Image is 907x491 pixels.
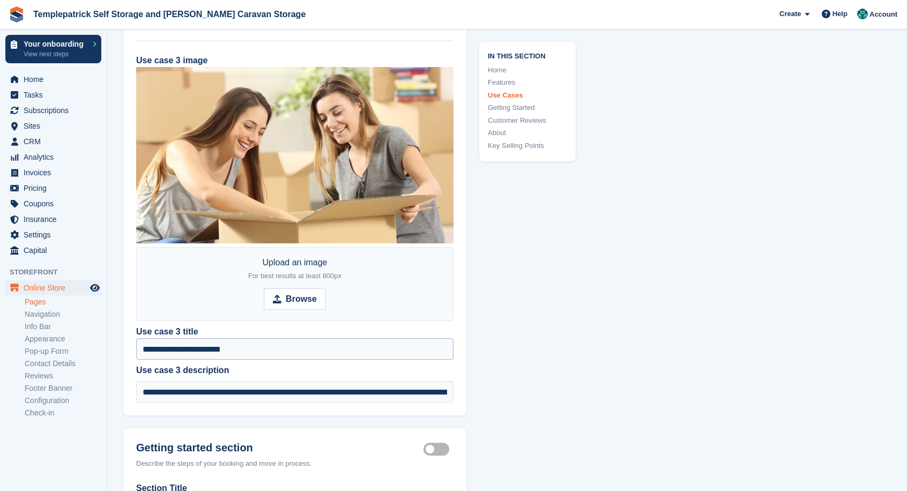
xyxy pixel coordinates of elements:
a: Preview store [88,281,101,294]
a: menu [5,72,101,87]
a: Customer Reviews [488,115,567,126]
a: Getting Started [488,102,567,113]
a: Home [488,65,567,76]
span: Home [24,72,88,87]
label: Use case 3 image [136,56,207,65]
span: Capital [24,243,88,258]
div: Describe the steps of your booking and move in process. [136,458,453,469]
a: menu [5,165,101,180]
a: menu [5,227,101,242]
label: Getting started section active [423,449,453,450]
img: stora-icon-8386f47178a22dfd0bd8f6a31ec36ba5ce8667c1dd55bd0f319d3a0aa187defe.svg [9,6,25,23]
span: Invoices [24,165,88,180]
span: Analytics [24,150,88,165]
span: In this section [488,50,567,61]
span: Help [832,9,847,19]
a: Info Bar [25,322,101,332]
a: Pages [25,297,101,307]
a: menu [5,87,101,102]
h2: Getting started section [136,441,423,454]
span: Insurance [24,212,88,227]
a: menu [5,196,101,211]
div: Upload an image [248,256,341,282]
a: Features [488,77,567,88]
a: Configuration [25,396,101,406]
span: Tasks [24,87,88,102]
a: Contact Details [25,359,101,369]
span: CRM [24,134,88,149]
span: Online Store [24,280,88,295]
img: students-or-going-abroad.jpg [136,67,453,243]
img: Gareth Hagan [857,9,868,19]
p: View next steps [24,49,87,59]
a: About [488,128,567,138]
span: For best results at least 800px [248,272,341,280]
span: Sites [24,118,88,133]
a: menu [5,243,101,258]
a: Navigation [25,309,101,319]
label: Use case 3 description [136,364,453,377]
input: Browse [264,288,326,310]
span: Account [869,9,897,20]
a: Pop-up Form [25,346,101,356]
span: Storefront [10,267,107,278]
span: Pricing [24,181,88,196]
a: menu [5,280,101,295]
a: Reviews [25,371,101,381]
strong: Browse [286,293,317,306]
span: Coupons [24,196,88,211]
a: menu [5,212,101,227]
a: menu [5,181,101,196]
a: Use Cases [488,90,567,101]
a: menu [5,134,101,149]
label: Use case 3 title [136,325,198,338]
a: menu [5,103,101,118]
a: Footer Banner [25,383,101,393]
a: Your onboarding View next steps [5,35,101,63]
a: Key Selling Points [488,140,567,151]
a: menu [5,118,101,133]
a: Check-in [25,408,101,418]
a: menu [5,150,101,165]
span: Settings [24,227,88,242]
span: Subscriptions [24,103,88,118]
a: Appearance [25,334,101,344]
a: Templepatrick Self Storage and [PERSON_NAME] Caravan Storage [29,5,310,23]
p: Your onboarding [24,40,87,48]
span: Create [779,9,801,19]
